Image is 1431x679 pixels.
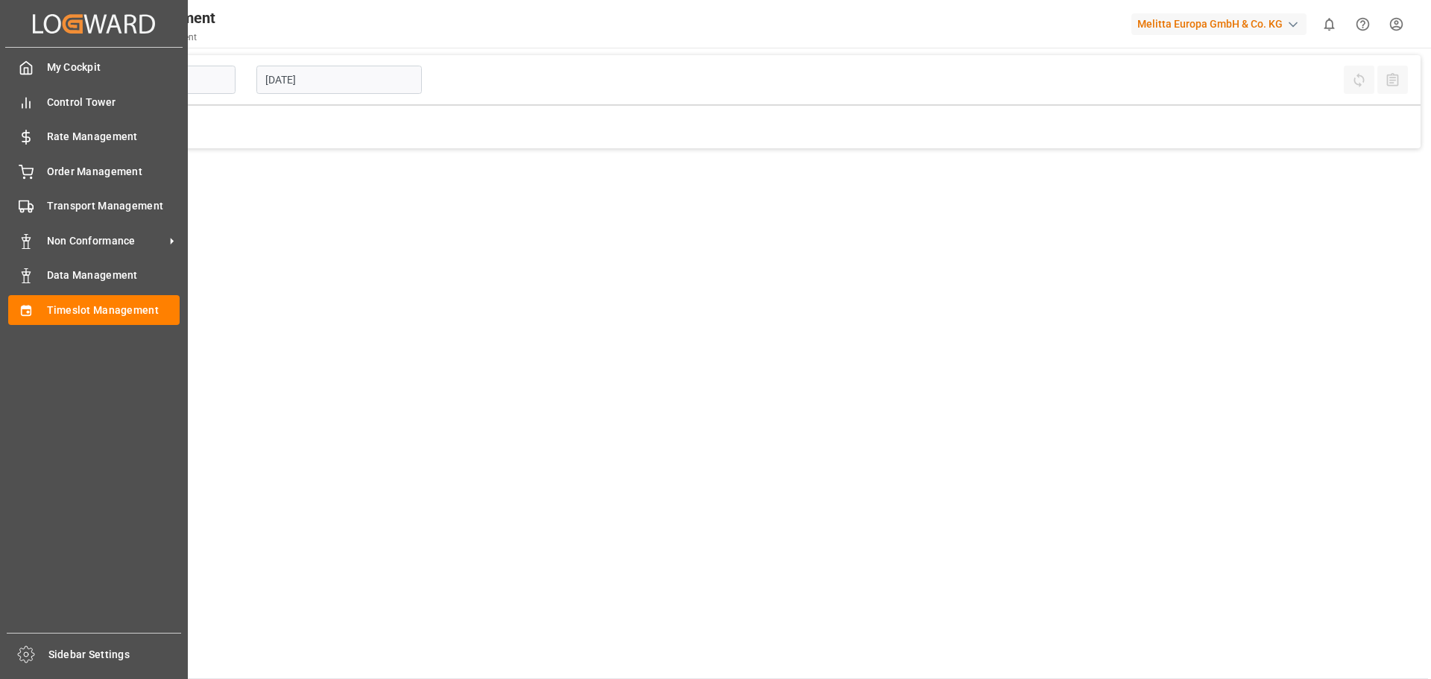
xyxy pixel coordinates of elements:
[8,295,180,324] a: Timeslot Management
[47,129,180,145] span: Rate Management
[8,157,180,186] a: Order Management
[47,60,180,75] span: My Cockpit
[47,95,180,110] span: Control Tower
[256,66,422,94] input: DD-MM-YYYY
[47,268,180,283] span: Data Management
[1346,7,1380,41] button: Help Center
[8,87,180,116] a: Control Tower
[8,261,180,290] a: Data Management
[8,192,180,221] a: Transport Management
[1131,13,1307,35] div: Melitta Europa GmbH & Co. KG
[47,164,180,180] span: Order Management
[47,233,165,249] span: Non Conformance
[1312,7,1346,41] button: show 0 new notifications
[48,647,182,663] span: Sidebar Settings
[8,53,180,82] a: My Cockpit
[8,122,180,151] a: Rate Management
[1131,10,1312,38] button: Melitta Europa GmbH & Co. KG
[47,303,180,318] span: Timeslot Management
[47,198,180,214] span: Transport Management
